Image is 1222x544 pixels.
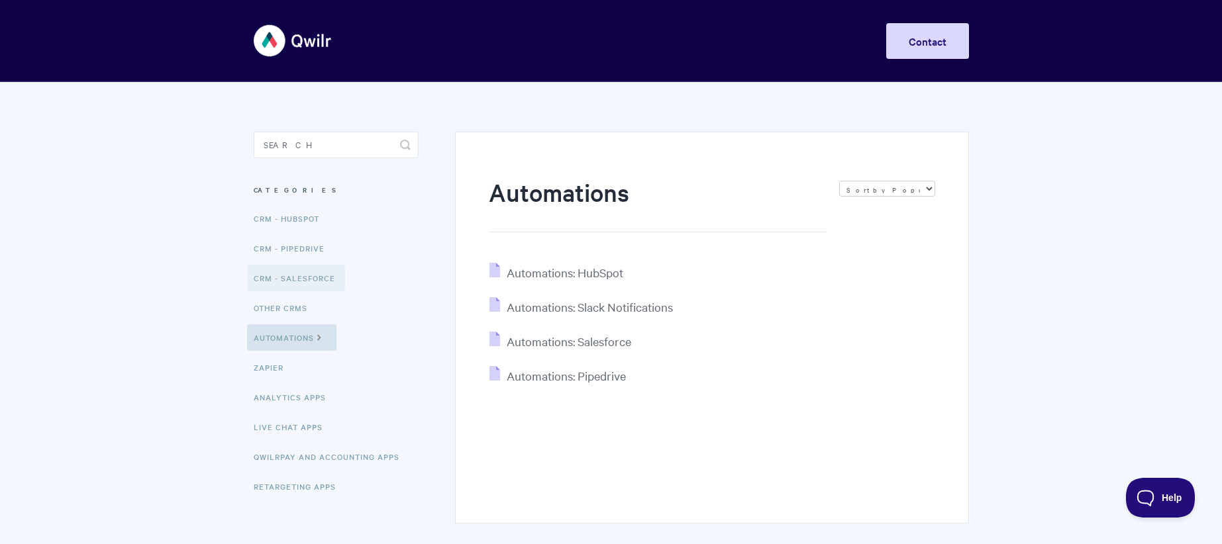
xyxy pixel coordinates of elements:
a: QwilrPay and Accounting Apps [254,443,409,470]
a: Retargeting Apps [254,473,346,500]
a: Automations [247,324,336,351]
a: Zapier [254,354,293,381]
span: Automations: Salesforce [507,334,631,349]
span: Automations: Slack Notifications [507,299,673,314]
a: Automations: Slack Notifications [489,299,673,314]
img: Qwilr Help Center [254,16,332,66]
a: CRM - Pipedrive [254,235,334,261]
h1: Automations [489,175,825,232]
a: Other CRMs [254,295,317,321]
a: CRM - HubSpot [254,205,329,232]
span: Automations: HubSpot [507,265,623,280]
a: Automations: Salesforce [489,334,631,349]
a: Automations: HubSpot [489,265,623,280]
select: Page reloads on selection [839,181,935,197]
h3: Categories [254,178,419,202]
iframe: Toggle Customer Support [1126,478,1196,518]
span: Automations: Pipedrive [507,368,626,383]
a: Automations: Pipedrive [489,368,626,383]
a: CRM - Salesforce [247,265,345,291]
a: Analytics Apps [254,384,336,410]
input: Search [254,132,419,158]
a: Live Chat Apps [254,414,332,440]
a: Contact [886,23,969,59]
